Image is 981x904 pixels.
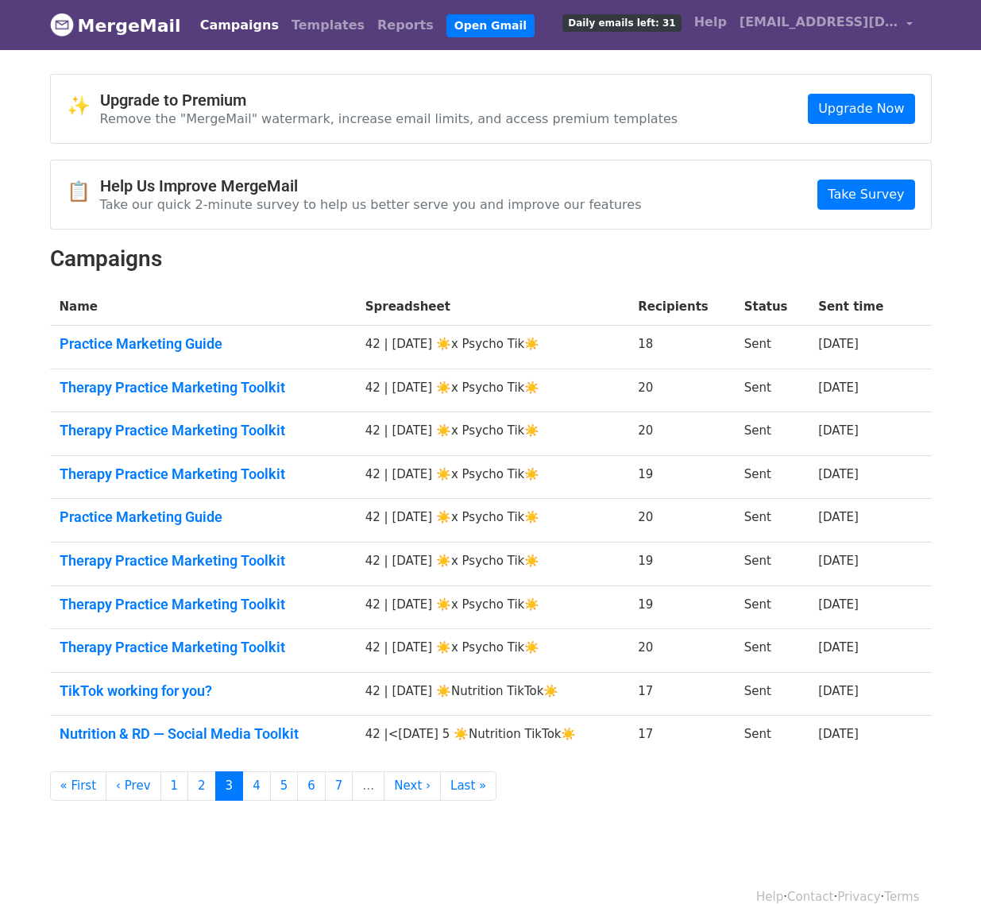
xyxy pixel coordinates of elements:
p: Take our quick 2-minute survey to help us better serve you and improve our features [100,196,642,213]
td: 42 | [DATE] ☀️x Psycho Tik☀️ [356,585,628,629]
a: Open Gmail [446,14,535,37]
a: Take Survey [817,180,914,210]
td: 42 | [DATE] ☀️x Psycho Tik☀️ [356,369,628,412]
a: [DATE] [818,554,859,568]
span: Daily emails left: 31 [562,14,681,32]
a: Terms [884,890,919,904]
a: 2 [187,771,216,801]
a: Therapy Practice Marketing Toolkit [60,639,346,656]
span: 📋 [67,180,100,203]
a: Upgrade Now [808,94,914,124]
a: 3 [215,771,244,801]
a: « First [50,771,107,801]
img: MergeMail logo [50,13,74,37]
td: 19 [628,585,734,629]
td: Sent [735,369,809,412]
td: 20 [628,369,734,412]
th: Name [50,288,356,326]
th: Sent time [809,288,909,326]
a: Templates [285,10,371,41]
a: [EMAIL_ADDRESS][DOMAIN_NAME] [733,6,919,44]
th: Spreadsheet [356,288,628,326]
td: Sent [735,455,809,499]
a: Help [688,6,733,38]
a: 7 [325,771,353,801]
td: Sent [735,543,809,586]
a: Last » [440,771,496,801]
a: Privacy [837,890,880,904]
td: 42 | [DATE] ☀️x Psycho Tik☀️ [356,455,628,499]
a: [DATE] [818,467,859,481]
a: Therapy Practice Marketing Toolkit [60,379,346,396]
a: 1 [160,771,189,801]
a: [DATE] [818,684,859,698]
a: Next › [384,771,441,801]
td: 18 [628,326,734,369]
td: 42 | [DATE] ☀️x Psycho Tik☀️ [356,326,628,369]
td: 17 [628,716,734,759]
a: Contact [787,890,833,904]
td: 42 | [DATE] ☀️x Psycho Tik☀️ [356,543,628,586]
a: [DATE] [818,727,859,741]
span: [EMAIL_ADDRESS][DOMAIN_NAME] [740,13,898,32]
td: 19 [628,455,734,499]
a: [DATE] [818,381,859,395]
a: 4 [242,771,271,801]
td: 20 [628,499,734,543]
td: Sent [735,499,809,543]
a: Therapy Practice Marketing Toolkit [60,466,346,483]
a: 6 [297,771,326,801]
a: MergeMail [50,9,181,42]
td: Sent [735,326,809,369]
a: Nutrition & RD — Social Media Toolkit [60,725,346,743]
th: Recipients [628,288,734,326]
h4: Help Us Improve MergeMail [100,176,642,195]
a: [DATE] [818,640,859,655]
a: Practice Marketing Guide [60,335,346,353]
a: [DATE] [818,337,859,351]
a: TikTok working for you? [60,682,346,700]
a: Campaigns [194,10,285,41]
a: Therapy Practice Marketing Toolkit [60,552,346,570]
td: 20 [628,629,734,673]
th: Status [735,288,809,326]
td: 20 [628,412,734,456]
a: [DATE] [818,423,859,438]
td: 42 | [DATE] ☀️Nutrition TikTok☀️ [356,672,628,716]
a: Daily emails left: 31 [556,6,687,38]
a: ‹ Prev [106,771,161,801]
td: Sent [735,585,809,629]
a: [DATE] [818,510,859,524]
a: Therapy Practice Marketing Toolkit [60,422,346,439]
a: Therapy Practice Marketing Toolkit [60,596,346,613]
h2: Campaigns [50,245,932,272]
td: Sent [735,672,809,716]
h4: Upgrade to Premium [100,91,678,110]
a: Practice Marketing Guide [60,508,346,526]
td: Sent [735,629,809,673]
td: 17 [628,672,734,716]
td: 42 | [DATE] ☀️x Psycho Tik☀️ [356,499,628,543]
a: 5 [270,771,299,801]
td: Sent [735,716,809,759]
span: ✨ [67,95,100,118]
td: 42 | [DATE] ☀️x Psycho Tik☀️ [356,412,628,456]
p: Remove the "MergeMail" watermark, increase email limits, and access premium templates [100,110,678,127]
td: 42 | [DATE] ☀️x Psycho Tik☀️ [356,629,628,673]
a: Reports [371,10,440,41]
a: [DATE] [818,597,859,612]
a: Help [756,890,783,904]
td: 42 |<[DATE] 5 ☀️Nutrition TikTok☀️ [356,716,628,759]
td: 19 [628,543,734,586]
td: Sent [735,412,809,456]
